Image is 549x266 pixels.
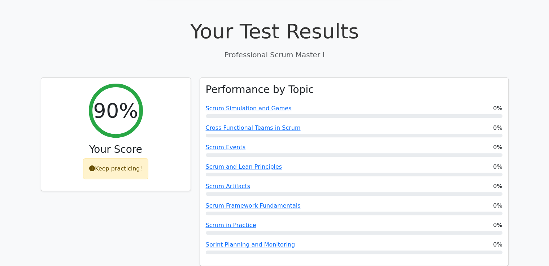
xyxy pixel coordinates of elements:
span: 0% [493,124,502,132]
a: Sprint Planning and Monitoring [206,241,295,248]
span: 0% [493,201,502,210]
span: 0% [493,240,502,249]
a: Scrum Simulation and Games [206,105,292,112]
span: 0% [493,104,502,113]
h3: Performance by Topic [206,84,314,96]
span: 0% [493,221,502,230]
div: Keep practicing! [83,158,148,179]
span: 0% [493,143,502,152]
span: 0% [493,182,502,191]
a: Scrum Framework Fundamentals [206,202,301,209]
a: Cross Functional Teams in Scrum [206,124,301,131]
a: Scrum in Practice [206,222,256,229]
h3: Your Score [47,143,185,156]
p: Professional Scrum Master I [41,49,509,60]
span: 0% [493,163,502,171]
a: Scrum Events [206,144,246,151]
a: Scrum and Lean Principles [206,163,282,170]
h1: Your Test Results [41,19,509,43]
a: Scrum Artifacts [206,183,250,190]
h2: 90% [93,98,138,123]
